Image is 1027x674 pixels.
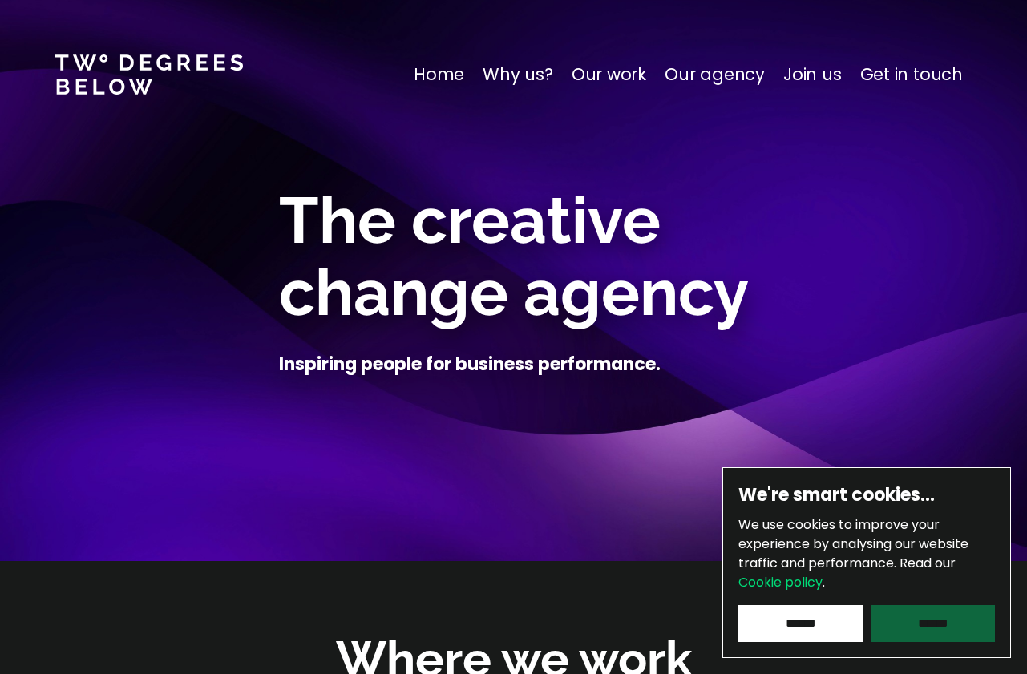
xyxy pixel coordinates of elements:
[738,515,995,592] p: We use cookies to improve your experience by analysing our website traffic and performance.
[738,483,995,507] h6: We're smart cookies…
[738,554,956,591] span: Read our .
[783,62,842,87] a: Join us
[572,62,646,87] a: Our work
[483,62,553,87] a: Why us?
[665,62,765,87] a: Our agency
[279,183,749,330] span: The creative change agency
[279,353,661,377] h4: Inspiring people for business performance.
[738,573,823,591] a: Cookie policy
[860,62,963,87] a: Get in touch
[414,62,464,87] a: Home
